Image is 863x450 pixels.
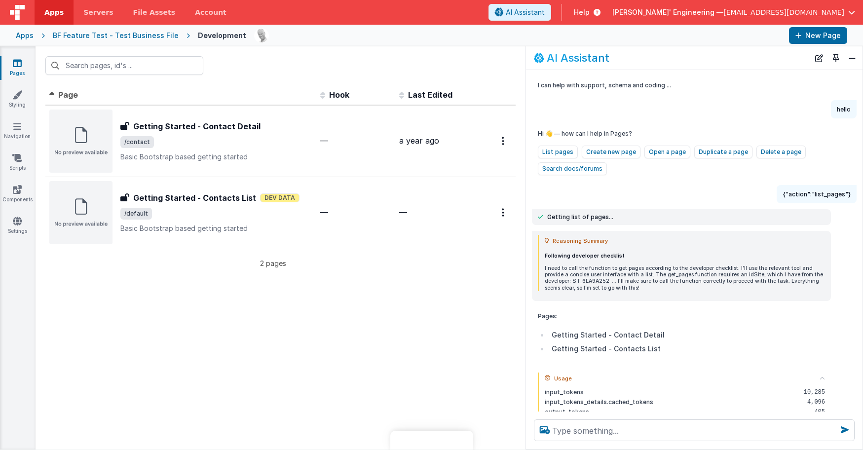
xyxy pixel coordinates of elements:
[538,146,578,158] button: List pages
[133,192,256,204] h3: Getting Started - Contacts List
[16,31,34,40] div: Apps
[804,388,825,396] div: 10,285
[545,253,625,259] strong: Following developer checklist
[53,31,179,40] div: BF Feature Test - Test Business File
[506,7,545,17] span: AI Assistant
[320,207,328,217] span: —
[789,27,847,44] button: New Page
[545,373,825,384] summary: Usage
[846,51,859,65] button: Close
[496,202,512,223] button: Options
[255,29,268,42] img: 11ac31fe5dc3d0eff3fbbbf7b26fa6e1
[399,136,439,146] span: a year ago
[44,7,64,17] span: Apps
[496,131,512,151] button: Options
[547,213,613,221] span: Getting list of pages...
[612,7,723,17] span: [PERSON_NAME]' Engineering —
[756,146,806,158] button: Delete a page
[554,373,572,384] span: Usage
[545,398,796,406] div: input_tokens_details.cached_tokens
[549,329,825,341] li: Getting Started - Contact Detail
[538,162,607,175] button: Search docs/forums
[120,224,312,233] p: Basic Bootstrap based getting started
[83,7,113,17] span: Servers
[399,207,407,217] span: —
[198,31,246,40] div: Development
[260,193,300,202] span: Dev Data
[837,104,851,114] p: hello
[408,90,452,100] span: Last Edited
[553,235,608,247] span: Reasoning Summary
[804,408,825,416] div: 405
[547,52,609,64] h2: AI Assistant
[545,265,825,291] p: I need to call the function to get pages according to the developer checklist. I’ll use the relev...
[829,51,843,65] button: Toggle Pin
[58,90,78,100] span: Page
[545,408,796,416] div: output_tokens
[694,146,752,158] button: Duplicate a page
[120,136,154,148] span: /contact
[538,80,825,90] p: I can help with support, schema and coding ...
[582,146,640,158] button: Create new page
[538,311,825,321] p: Pages:
[538,128,825,139] p: Hi 👋 — how can I help in Pages?
[812,51,826,65] button: New Chat
[723,7,844,17] span: [EMAIL_ADDRESS][DOMAIN_NAME]
[120,152,312,162] p: Basic Bootstrap based getting started
[120,208,152,220] span: /default
[133,120,261,132] h3: Getting Started - Contact Detail
[133,7,176,17] span: File Assets
[804,398,825,406] div: 4,096
[612,7,855,17] button: [PERSON_NAME]' Engineering — [EMAIL_ADDRESS][DOMAIN_NAME]
[783,189,851,199] p: {"action":"list_pages"}
[45,56,203,75] input: Search pages, id's ...
[549,343,825,355] li: Getting Started - Contacts List
[320,136,328,146] span: —
[574,7,590,17] span: Help
[644,146,690,158] button: Open a page
[488,4,551,21] button: AI Assistant
[329,90,349,100] span: Hook
[545,388,796,396] div: input_tokens
[45,258,501,268] p: 2 pages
